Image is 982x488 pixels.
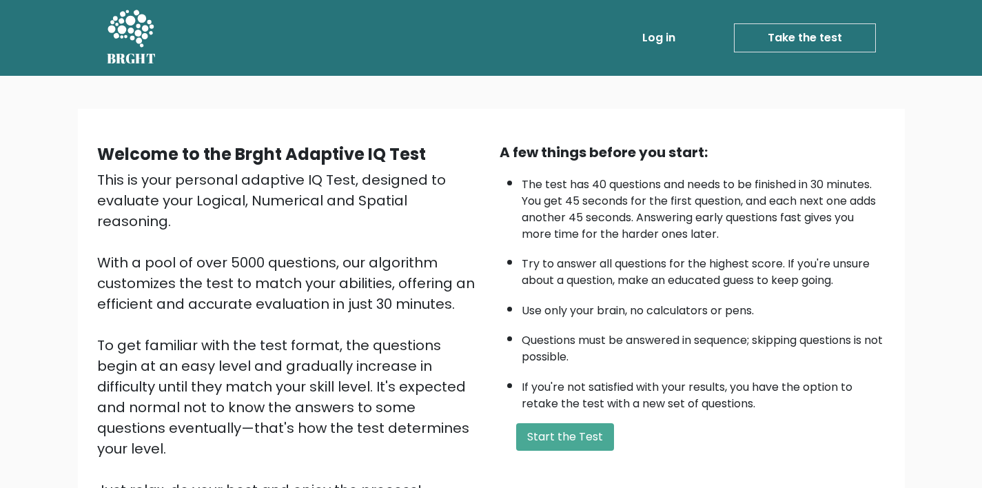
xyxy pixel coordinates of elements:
button: Start the Test [516,423,614,451]
li: Questions must be answered in sequence; skipping questions is not possible. [522,325,886,365]
li: If you're not satisfied with your results, you have the option to retake the test with a new set ... [522,372,886,412]
li: Try to answer all questions for the highest score. If you're unsure about a question, make an edu... [522,249,886,289]
b: Welcome to the Brght Adaptive IQ Test [97,143,426,165]
li: The test has 40 questions and needs to be finished in 30 minutes. You get 45 seconds for the firs... [522,170,886,243]
a: Take the test [734,23,876,52]
h5: BRGHT [107,50,156,67]
a: Log in [637,24,681,52]
a: BRGHT [107,6,156,70]
div: A few things before you start: [500,142,886,163]
li: Use only your brain, no calculators or pens. [522,296,886,319]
